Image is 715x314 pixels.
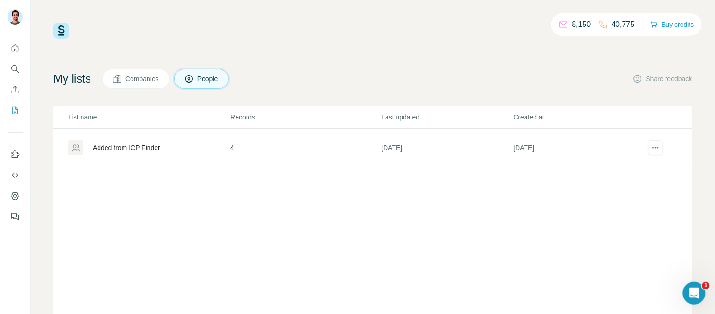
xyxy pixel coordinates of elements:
button: Use Surfe on LinkedIn [8,146,23,163]
span: 1 [702,282,710,289]
button: Search [8,60,23,77]
img: Surfe Logo [53,23,69,39]
p: Last updated [382,112,513,122]
td: [DATE] [381,129,513,167]
p: Created at [514,112,645,122]
button: Enrich CSV [8,81,23,98]
button: actions [648,140,663,155]
p: 8,150 [572,19,591,30]
span: Companies [125,74,160,84]
button: Buy credits [650,18,694,31]
td: [DATE] [513,129,645,167]
button: My lists [8,102,23,119]
button: Feedback [8,208,23,225]
button: Use Surfe API [8,167,23,184]
h4: My lists [53,71,91,86]
span: People [197,74,219,84]
p: List name [68,112,230,122]
iframe: Intercom live chat [683,282,706,305]
img: Avatar [8,9,23,25]
button: Quick start [8,40,23,57]
div: Added from ICP Finder [93,143,160,153]
button: Dashboard [8,187,23,204]
p: 40,775 [612,19,635,30]
td: 4 [230,129,381,167]
button: Share feedback [633,74,692,84]
p: Records [230,112,380,122]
